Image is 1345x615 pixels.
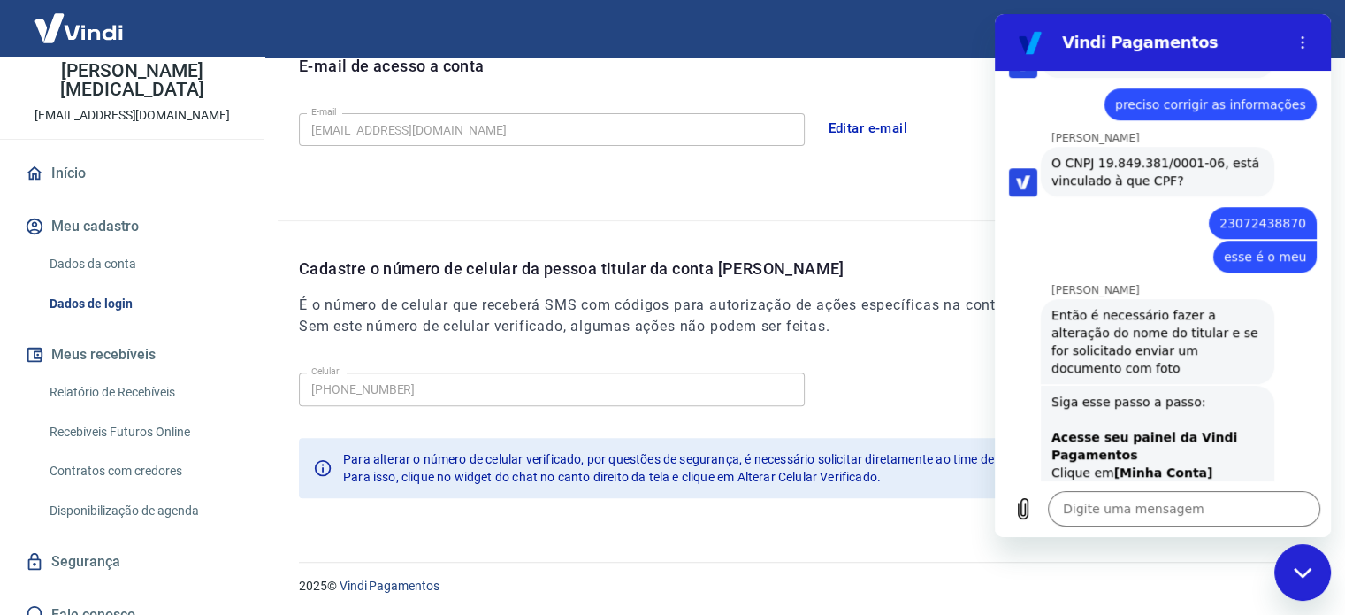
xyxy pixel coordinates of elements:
[299,577,1303,596] p: 2025 ©
[34,106,230,125] p: [EMAIL_ADDRESS][DOMAIN_NAME]
[42,414,243,450] a: Recebíveis Futuros Online
[1274,544,1331,601] iframe: Botão para abrir a janela de mensagens, conversa em andamento
[343,470,881,484] span: Para isso, clique no widget do chat no canto direito da tela e clique em Alterar Celular Verificado.
[42,453,243,489] a: Contratos com credores
[21,207,243,246] button: Meu cadastro
[311,365,340,378] label: Celular
[21,1,136,55] img: Vindi
[299,54,485,78] p: E-mail de acesso a conta
[21,154,243,193] a: Início
[42,286,243,322] a: Dados de login
[995,14,1331,537] iframe: Janela de mensagens
[819,110,918,147] button: Editar e-mail
[299,295,1324,337] h6: É o número de celular que receberá SMS com códigos para autorização de ações específicas na conta...
[14,62,250,99] p: [PERSON_NAME][MEDICAL_DATA]
[340,579,439,593] a: Vindi Pagamentos
[42,374,243,411] a: Relatório de Recebíveis
[1260,12,1324,45] button: Sair
[21,542,243,581] a: Segurança
[42,246,243,282] a: Dados da conta
[299,257,1324,281] p: Cadastre o número de celular da pessoa titular da conta [PERSON_NAME]
[21,335,243,374] button: Meus recebíveis
[311,105,336,119] label: E-mail
[343,452,1072,466] span: Para alterar o número de celular verificado, por questões de segurança, é necessário solicitar di...
[42,493,243,529] a: Disponibilização de agenda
